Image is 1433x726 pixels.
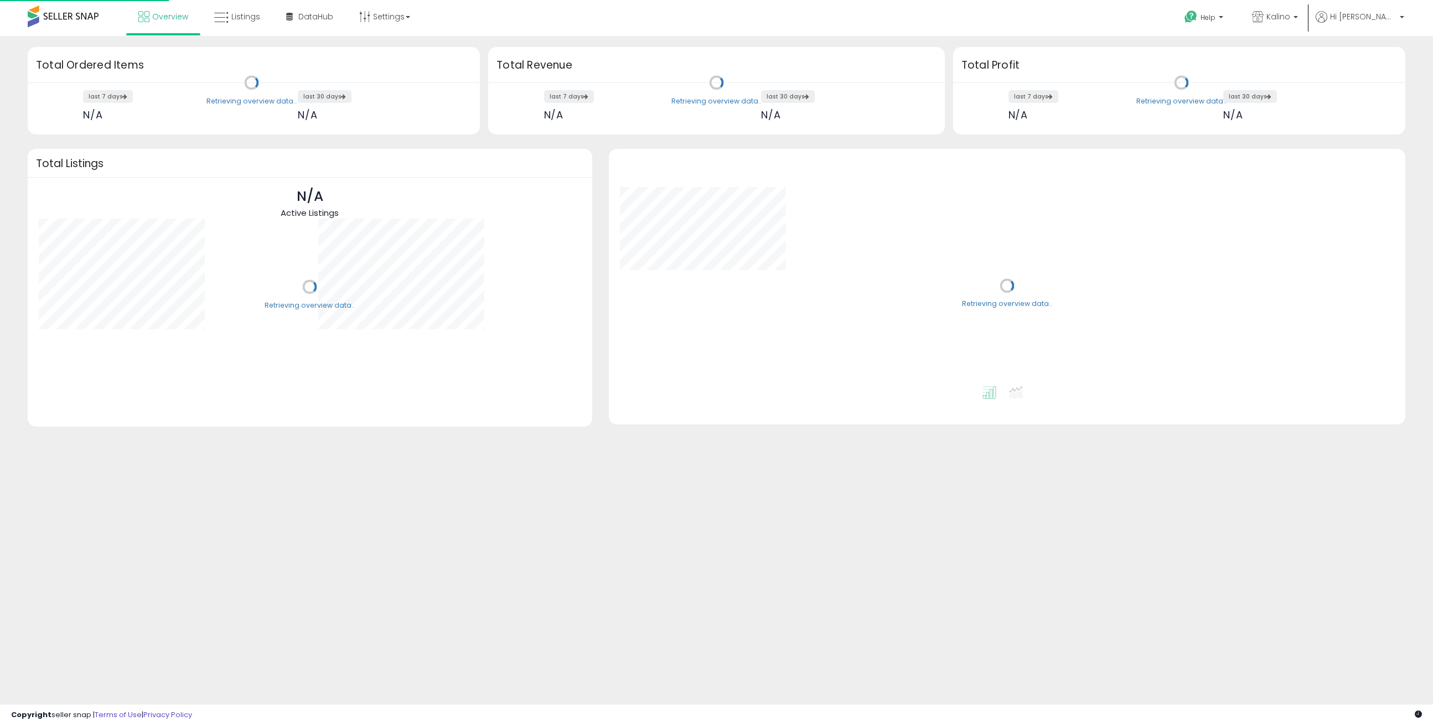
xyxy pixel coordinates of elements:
[1201,13,1215,22] span: Help
[1176,2,1234,36] a: Help
[265,300,355,310] div: Retrieving overview data..
[231,11,260,22] span: Listings
[206,96,297,106] div: Retrieving overview data..
[1330,11,1396,22] span: Hi [PERSON_NAME]
[1316,11,1404,36] a: Hi [PERSON_NAME]
[1136,96,1227,106] div: Retrieving overview data..
[152,11,188,22] span: Overview
[298,11,333,22] span: DataHub
[671,96,762,106] div: Retrieving overview data..
[1184,10,1198,24] i: Get Help
[962,299,1052,309] div: Retrieving overview data..
[1266,11,1290,22] span: Kalino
